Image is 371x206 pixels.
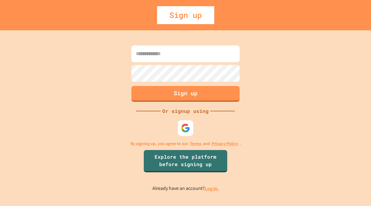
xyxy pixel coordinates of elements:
[161,107,210,115] div: Or signup using
[152,185,219,192] p: Already have an account?
[131,86,240,102] button: Sign up
[130,140,241,147] p: By signing up, you agree to our and .
[144,150,227,172] a: Explore the platform before signing up
[157,6,214,24] div: Sign up
[205,185,219,192] a: Log in.
[190,140,201,147] a: Terms
[211,140,238,147] a: Privacy Policy
[181,123,190,133] img: google-icon.svg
